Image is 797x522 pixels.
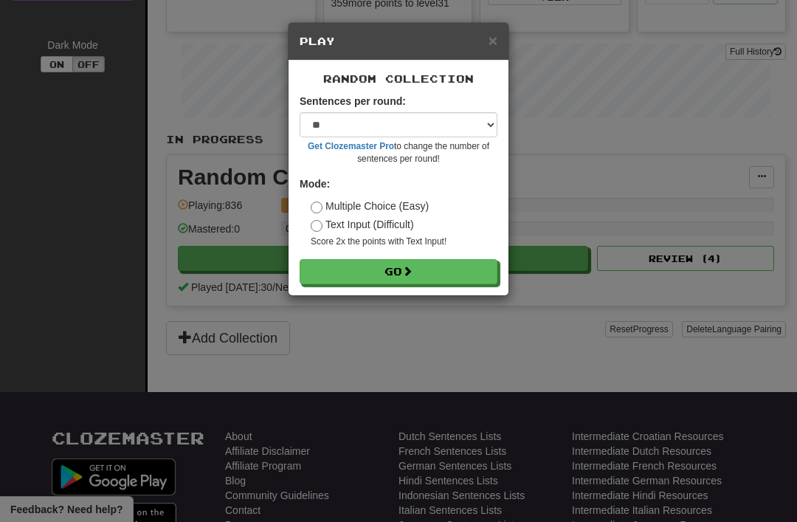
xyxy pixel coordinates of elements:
span: × [489,32,497,49]
input: Text Input (Difficult) [311,220,322,232]
small: Score 2x the points with Text Input ! [311,236,497,248]
button: Go [300,259,497,284]
button: Close [489,32,497,48]
a: Get Clozemaster Pro [308,141,394,151]
label: Text Input (Difficult) [311,217,414,232]
strong: Mode: [300,178,330,190]
label: Sentences per round: [300,94,406,109]
label: Multiple Choice (Easy) [311,199,429,213]
span: Random Collection [323,72,474,85]
input: Multiple Choice (Easy) [311,202,322,213]
small: to change the number of sentences per round! [300,140,497,165]
h5: Play [300,34,497,49]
